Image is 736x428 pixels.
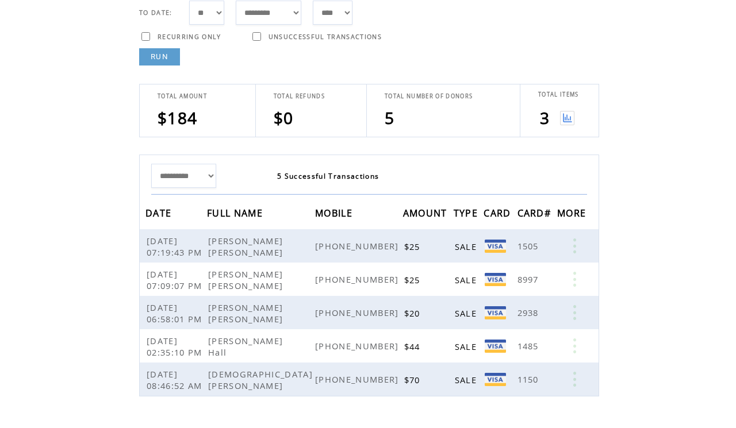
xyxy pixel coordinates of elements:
span: SALE [455,341,480,352]
span: TO DATE: [139,9,172,17]
span: $0 [274,107,294,129]
span: SALE [455,307,480,319]
a: DATE [145,209,174,216]
a: AMOUNT [403,209,450,216]
span: [PERSON_NAME] [PERSON_NAME] [208,302,286,325]
span: [PHONE_NUMBER] [315,273,402,285]
span: 8997 [517,273,542,285]
span: [PERSON_NAME] [PERSON_NAME] [208,268,286,291]
span: $25 [404,241,423,252]
img: Visa [485,273,506,286]
a: FULL NAME [207,209,266,216]
span: TOTAL REFUNDS [274,92,325,100]
img: View graph [560,111,574,125]
img: Visa [485,306,506,319]
span: [DATE] 07:19:43 PM [147,235,205,258]
span: SALE [455,274,480,286]
span: 3 [540,107,550,129]
span: [DATE] 07:09:07 PM [147,268,205,291]
span: [PHONE_NUMBER] [315,307,402,318]
span: CARD# [517,204,554,225]
span: $44 [404,341,423,352]
span: [PHONE_NUMBER] [315,340,402,352]
a: TYPE [454,209,481,216]
span: 1485 [517,340,542,352]
span: MORE [557,204,589,225]
span: [DATE] 08:46:52 AM [147,368,205,391]
span: [PERSON_NAME] Hall [208,335,283,358]
span: FULL NAME [207,204,266,225]
span: AMOUNT [403,204,450,225]
span: [DATE] 02:35:10 PM [147,335,205,358]
span: $184 [158,107,197,129]
img: Visa [485,373,506,386]
span: SALE [455,374,480,385]
span: [DEMOGRAPHIC_DATA] [PERSON_NAME] [208,368,313,391]
span: $25 [404,274,423,286]
span: [PHONE_NUMBER] [315,373,402,385]
img: Visa [485,240,506,253]
span: 1150 [517,373,542,385]
span: DATE [145,204,174,225]
span: $20 [404,307,423,319]
span: UNSUCCESSFUL TRANSACTIONS [269,33,382,41]
span: 5 [385,107,394,129]
span: CARD [484,204,513,225]
span: [PERSON_NAME] [PERSON_NAME] [208,235,286,258]
a: RUN [139,48,180,65]
span: 5 Successful Transactions [277,171,379,181]
a: MOBILE [315,209,355,216]
span: TOTAL ITEMS [538,91,579,98]
span: MOBILE [315,204,355,225]
span: 2938 [517,307,542,318]
a: CARD# [517,209,554,216]
img: Visa [485,340,506,353]
span: 1505 [517,240,542,252]
span: TOTAL AMOUNT [158,92,207,100]
span: TYPE [454,204,481,225]
span: SALE [455,241,480,252]
span: $70 [404,374,423,385]
span: [DATE] 06:58:01 PM [147,302,205,325]
span: [PHONE_NUMBER] [315,240,402,252]
span: TOTAL NUMBER OF DONORS [385,92,473,100]
span: RECURRING ONLY [158,33,221,41]
a: CARD [484,209,513,216]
